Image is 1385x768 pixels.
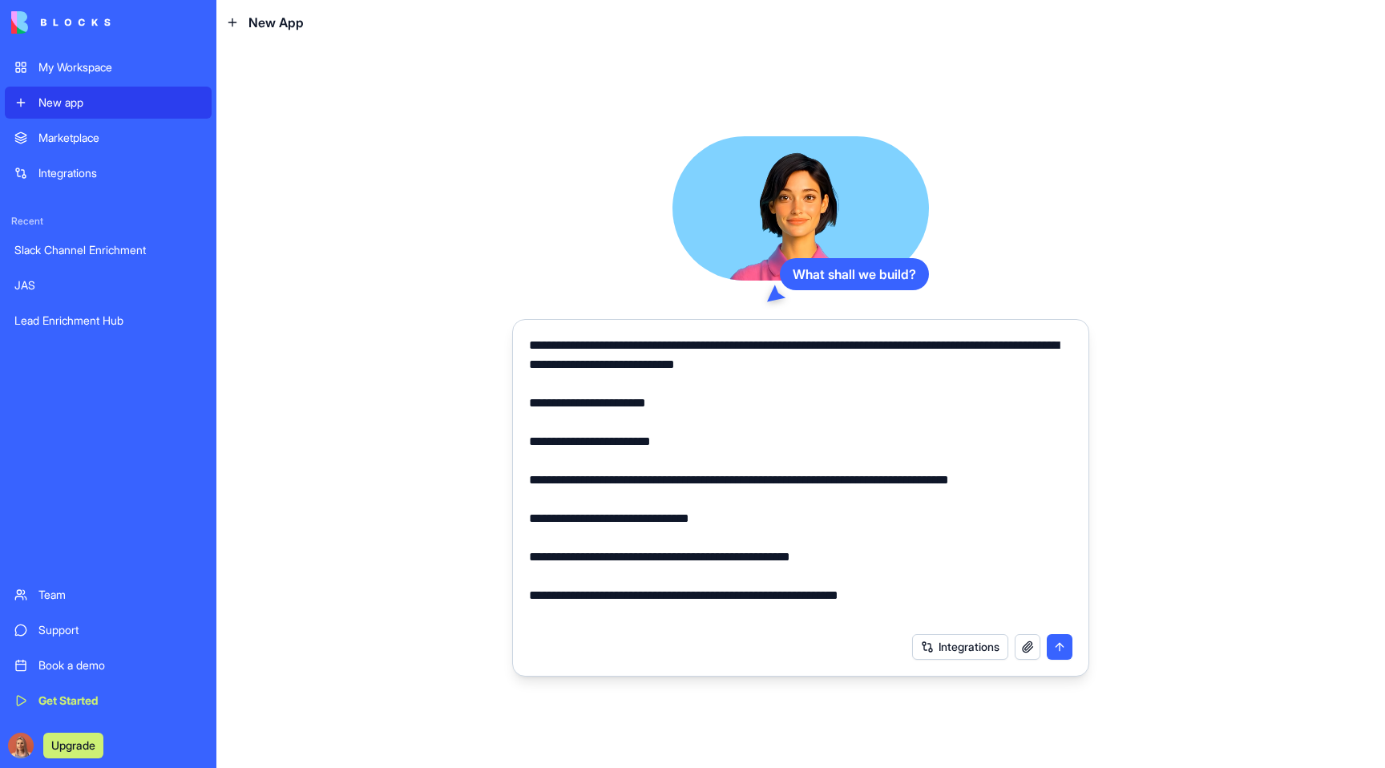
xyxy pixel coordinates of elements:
div: Lead Enrichment Hub [14,313,202,329]
img: Marina_gj5dtt.jpg [8,733,34,758]
div: My Workspace [38,59,202,75]
div: What shall we build? [780,258,929,290]
a: Book a demo [5,649,212,681]
div: Book a demo [38,657,202,673]
a: Lead Enrichment Hub [5,305,212,337]
div: New app [38,95,202,111]
a: Upgrade [43,737,103,753]
a: JAS [5,269,212,301]
a: Get Started [5,685,212,717]
div: Integrations [38,165,202,181]
a: Team [5,579,212,611]
div: Support [38,622,202,638]
div: Slack Channel Enrichment [14,242,202,258]
a: My Workspace [5,51,212,83]
button: Upgrade [43,733,103,758]
div: Team [38,587,202,603]
a: Integrations [5,157,212,189]
a: Slack Channel Enrichment [5,234,212,266]
a: Support [5,614,212,646]
button: Integrations [912,634,1008,660]
span: New App [248,13,304,32]
div: Marketplace [38,130,202,146]
span: Recent [5,215,212,228]
div: JAS [14,277,202,293]
img: logo [11,11,111,34]
a: New app [5,87,212,119]
div: Get Started [38,693,202,709]
a: Marketplace [5,122,212,154]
